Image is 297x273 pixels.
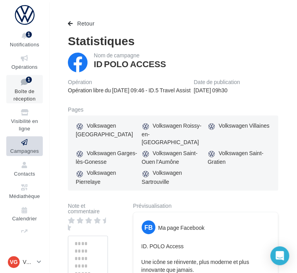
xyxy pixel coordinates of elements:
span: Visibilité en ligne [11,118,38,132]
a: Calendrier [6,204,43,224]
div: Date de publication [194,79,240,85]
a: Volkswagen Sartrouville [140,167,206,187]
span: Retour [77,20,95,27]
span: Opérations [11,64,38,70]
a: Boîte de réception1 [6,75,43,104]
a: Volkswagen [GEOGRAPHIC_DATA] [74,120,140,148]
div: Ma page Facebook [158,224,204,232]
a: Volkswagen Saint-Gratien [206,148,272,167]
a: Volkswagen Villaines [206,120,272,148]
div: FB [142,220,155,234]
a: VG VW GARGES [6,255,43,269]
a: Volkswagen Pierrelaye [74,167,140,187]
div: 1 [26,77,32,83]
div: [DATE] 09h30 [194,86,240,94]
a: Volkswagen Saint-Ouen l'Aumône [140,148,206,167]
span: Contacts [14,170,35,177]
span: Campagnes [10,148,39,154]
span: VG [10,258,18,266]
div: Pages [68,107,90,112]
a: Contacts [6,159,43,178]
span: Médiathèque [9,193,40,199]
div: Opération [68,79,191,85]
div: Volkswagen [GEOGRAPHIC_DATA] [74,120,140,140]
div: Note et commentaire [68,203,108,214]
div: ID POLO ACCESS [94,60,166,68]
p: VW GARGES [23,258,34,266]
a: Opérations [6,52,43,71]
a: Visibilité en ligne [6,106,43,133]
a: Volkswagen Garges-lès-Gonesse [74,148,140,167]
div: Volkswagen Villaines [206,120,271,132]
a: PLV et print personnalisable [6,227,43,261]
span: Boîte de réception [13,88,35,102]
span: Calendrier [12,216,37,222]
div: Open Intercom Messenger [270,246,289,265]
span: Notifications [10,41,39,48]
button: Notifications 1 [6,30,43,49]
div: Opération libre du [DATE] 09:46 - ID.5 Travel Assist [68,86,191,94]
div: 1 [26,31,32,38]
div: Prévisualisation [133,203,278,209]
a: Médiathèque [6,181,43,201]
div: Nom de campagne [94,53,166,58]
a: Volkswagen Roissy-en-[GEOGRAPHIC_DATA] [140,120,206,148]
div: Statistiques [68,35,278,46]
button: Retour [68,19,98,28]
a: Campagnes [6,136,43,156]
